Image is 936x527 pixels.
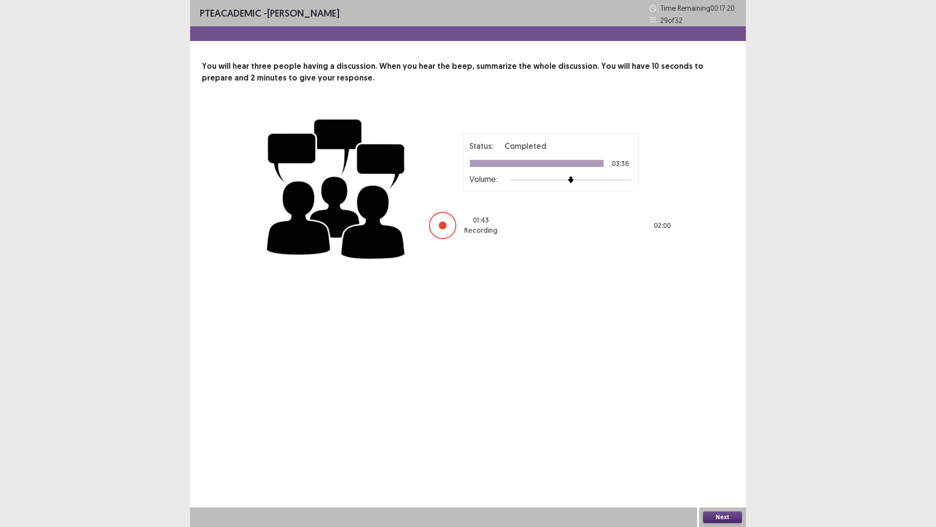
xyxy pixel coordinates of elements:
p: You will hear three people having a discussion. When you hear the beep, summarize the whole discu... [202,61,734,84]
p: Time Remaining 00 : 17 : 20 [660,3,736,13]
p: Completed [505,140,546,152]
p: 29 of 32 [660,15,682,25]
p: Recording [464,225,497,236]
p: 01 : 43 [473,215,489,225]
img: arrow-thumb [567,177,574,183]
p: 03:36 [612,160,629,167]
span: PTE academic [200,7,261,19]
p: Status: [469,140,493,152]
p: - [PERSON_NAME] [200,6,339,20]
p: 02 : 00 [654,221,671,231]
img: group-discussion [263,107,409,267]
p: Volume: [469,173,497,185]
button: Next [703,511,742,523]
